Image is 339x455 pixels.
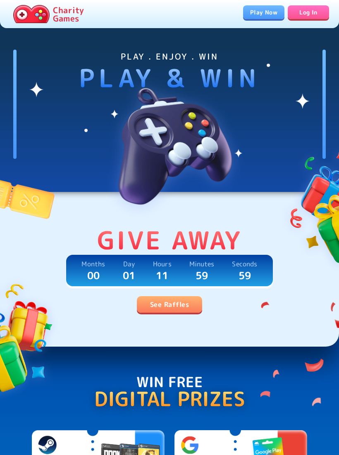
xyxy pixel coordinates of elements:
[94,387,245,410] p: Digital Prizes
[123,269,135,282] p: 01
[243,5,284,19] a: Play Now
[87,60,252,225] img: hero-image
[279,138,339,275] img: gifts
[260,289,339,446] img: confetti
[123,259,135,269] p: Day
[189,259,215,269] p: Minutes
[29,50,310,172] img: shines
[10,3,87,25] a: Charity Games
[87,269,100,282] p: 00
[239,269,251,282] p: 59
[66,255,273,286] a: Months00Day01Hours11Minutes59Seconds59
[97,225,242,255] p: Give Away
[53,6,84,22] p: Charity Games
[137,296,202,313] a: See Raffles
[156,269,168,282] p: 11
[153,259,172,269] p: Hours
[232,259,257,269] p: Seconds
[81,259,105,269] p: Months
[288,5,329,19] a: Log In
[94,373,245,390] p: Win Free
[196,269,208,282] p: 59
[13,5,50,23] img: Charity.Games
